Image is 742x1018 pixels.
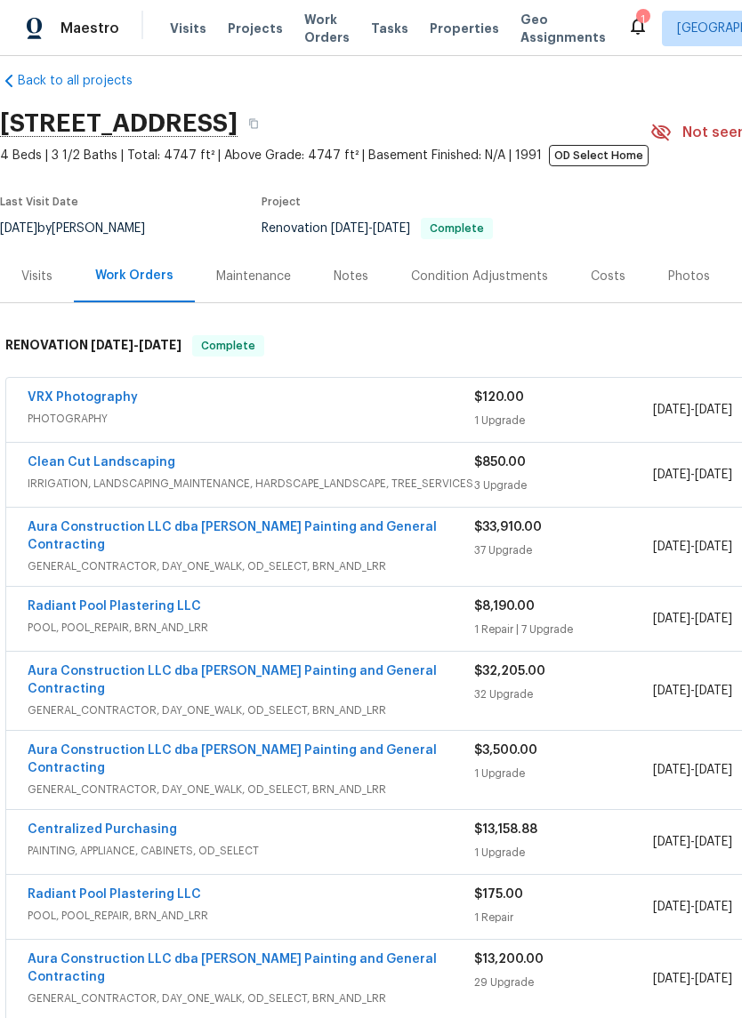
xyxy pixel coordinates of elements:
[474,521,542,533] span: $33,910.00
[653,401,732,419] span: -
[653,469,690,481] span: [DATE]
[653,685,690,697] span: [DATE]
[474,888,523,901] span: $175.00
[636,11,649,28] div: 1
[695,404,732,416] span: [DATE]
[474,600,535,613] span: $8,190.00
[28,665,437,695] a: Aura Construction LLC dba [PERSON_NAME] Painting and General Contracting
[695,901,732,913] span: [DATE]
[5,335,181,357] h6: RENOVATION
[304,11,350,46] span: Work Orders
[95,267,173,285] div: Work Orders
[653,610,732,628] span: -
[474,844,653,862] div: 1 Upgrade
[695,764,732,776] span: [DATE]
[474,456,526,469] span: $850.00
[28,907,474,925] span: POOL, POOL_REPAIR, BRN_AND_LRR
[430,20,499,37] span: Properties
[653,973,690,985] span: [DATE]
[695,836,732,848] span: [DATE]
[520,11,606,46] span: Geo Assignments
[474,909,653,926] div: 1 Repair
[262,196,301,207] span: Project
[591,268,625,285] div: Costs
[28,521,437,551] a: Aura Construction LLC dba [PERSON_NAME] Painting and General Contracting
[474,391,524,404] span: $120.00
[474,685,653,703] div: 32 Upgrade
[170,20,206,37] span: Visits
[28,744,437,774] a: Aura Construction LLC dba [PERSON_NAME] Painting and General Contracting
[653,898,732,916] span: -
[373,222,410,235] span: [DATE]
[653,901,690,913] span: [DATE]
[91,339,181,351] span: -
[474,412,653,429] div: 1 Upgrade
[653,466,732,484] span: -
[139,339,181,351] span: [DATE]
[695,469,732,481] span: [DATE]
[474,974,653,991] div: 29 Upgrade
[28,600,201,613] a: Radiant Pool Plastering LLC
[28,456,175,469] a: Clean Cut Landscaping
[60,20,119,37] span: Maestro
[371,22,408,35] span: Tasks
[474,823,537,836] span: $13,158.88
[695,541,732,553] span: [DATE]
[28,557,474,575] span: GENERAL_CONTRACTOR, DAY_ONE_WALK, OD_SELECT, BRN_AND_LRR
[331,222,410,235] span: -
[653,764,690,776] span: [DATE]
[28,888,201,901] a: Radiant Pool Plastering LLC
[28,391,138,404] a: VRX Photography
[653,833,732,851] span: -
[668,268,710,285] div: Photos
[262,222,493,235] span: Renovation
[653,761,732,779] span: -
[653,682,732,700] span: -
[695,973,732,985] span: [DATE]
[695,685,732,697] span: [DATE]
[331,222,368,235] span: [DATE]
[238,108,270,140] button: Copy Address
[28,475,474,493] span: IRRIGATION, LANDSCAPING_MAINTENANCE, HARDSCAPE_LANDSCAPE, TREE_SERVICES
[474,621,653,638] div: 1 Repair | 7 Upgrade
[474,744,537,757] span: $3,500.00
[653,538,732,556] span: -
[474,665,545,677] span: $32,205.00
[334,268,368,285] div: Notes
[91,339,133,351] span: [DATE]
[474,541,653,559] div: 37 Upgrade
[653,541,690,553] span: [DATE]
[28,842,474,860] span: PAINTING, APPLIANCE, CABINETS, OD_SELECT
[216,268,291,285] div: Maintenance
[411,268,548,285] div: Condition Adjustments
[28,990,474,1007] span: GENERAL_CONTRACTOR, DAY_ONE_WALK, OD_SELECT, BRN_AND_LRR
[28,953,437,983] a: Aura Construction LLC dba [PERSON_NAME] Painting and General Contracting
[21,268,52,285] div: Visits
[695,613,732,625] span: [DATE]
[28,410,474,428] span: PHOTOGRAPHY
[28,619,474,637] span: POOL, POOL_REPAIR, BRN_AND_LRR
[653,970,732,988] span: -
[194,337,262,355] span: Complete
[653,404,690,416] span: [DATE]
[653,613,690,625] span: [DATE]
[474,477,653,494] div: 3 Upgrade
[423,223,491,234] span: Complete
[228,20,283,37] span: Projects
[549,145,649,166] span: OD Select Home
[28,781,474,798] span: GENERAL_CONTRACTOR, DAY_ONE_WALK, OD_SELECT, BRN_AND_LRR
[28,823,177,836] a: Centralized Purchasing
[653,836,690,848] span: [DATE]
[28,701,474,719] span: GENERAL_CONTRACTOR, DAY_ONE_WALK, OD_SELECT, BRN_AND_LRR
[474,953,544,966] span: $13,200.00
[474,765,653,782] div: 1 Upgrade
